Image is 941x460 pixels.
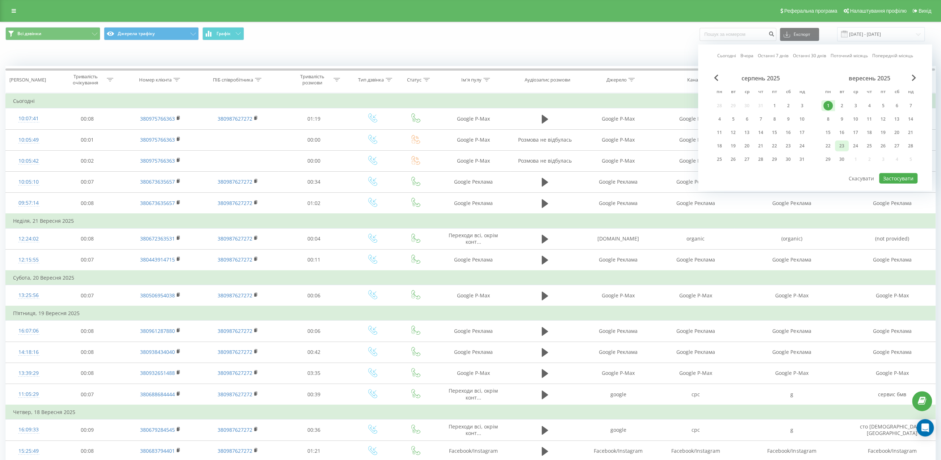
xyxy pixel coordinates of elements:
[795,141,809,151] div: нд 24 серп 2025 р.
[849,141,862,151] div: ср 24 вер 2025 р.
[784,128,793,137] div: 16
[13,288,44,302] div: 13:25:56
[756,155,765,164] div: 28
[436,342,511,363] td: Google Реклама
[892,114,902,124] div: 13
[140,369,175,376] a: 380932651488
[51,129,123,150] td: 00:01
[51,108,123,129] td: 00:08
[742,128,752,137] div: 13
[140,391,175,398] a: 380688684444
[850,87,861,98] abbr: середа
[849,228,935,249] td: (not provided)
[904,114,917,125] div: нд 14 вер 2025 р.
[740,154,754,165] div: ср 27 серп 2025 р.
[821,114,835,125] div: пн 8 вер 2025 р.
[755,87,766,98] abbr: четвер
[797,101,807,110] div: 3
[217,31,231,36] span: Графік
[657,384,734,405] td: cpc
[862,100,876,111] div: чт 4 вер 2025 р.
[713,141,726,151] div: пн 18 серп 2025 р.
[218,292,252,299] a: 380987627272
[579,228,657,249] td: [DOMAIN_NAME]
[916,419,934,436] div: Open Intercom Messenger
[770,114,779,124] div: 8
[436,171,511,192] td: Google Реклама
[865,128,874,137] div: 18
[780,28,819,41] button: Експорт
[865,141,874,151] div: 25
[904,127,917,138] div: нд 21 вер 2025 р.
[872,52,913,59] a: Попередній місяць
[904,100,917,111] div: нд 7 вер 2025 р.
[140,447,175,454] a: 380683794401
[851,101,860,110] div: 3
[851,128,860,137] div: 17
[849,285,935,306] td: Google P-Max
[784,8,837,14] span: Реферальна програма
[797,128,807,137] div: 17
[781,141,795,151] div: сб 23 серп 2025 р.
[715,128,724,137] div: 11
[657,321,734,342] td: Google Реклама
[876,114,890,125] div: пт 12 вер 2025 р.
[13,154,44,168] div: 10:05:42
[715,114,724,124] div: 4
[728,141,738,151] div: 19
[436,285,511,306] td: Google P-Max
[579,363,657,384] td: Google P-Max
[461,77,482,83] div: Ім'я пулу
[770,155,779,164] div: 29
[781,154,795,165] div: сб 30 серп 2025 р.
[740,52,753,59] a: Вчора
[726,154,740,165] div: вт 26 серп 2025 р.
[51,321,123,342] td: 00:08
[278,321,350,342] td: 00:06
[657,285,734,306] td: Google P-Max
[754,141,768,151] div: чт 21 серп 2025 р.
[734,249,849,271] td: Google Реклама
[821,100,835,111] div: пн 1 вер 2025 р.
[770,128,779,137] div: 15
[6,271,936,285] td: Субота, 20 Вересня 2025
[436,193,511,214] td: Google Реклама
[714,75,718,81] span: Previous Month
[140,426,175,433] a: 380679284545
[912,75,916,81] span: Next Month
[218,369,252,376] a: 380987627272
[140,235,175,242] a: 380672363531
[436,150,511,171] td: Google P-Max
[139,77,172,83] div: Номер клієнта
[700,28,776,41] input: Пошук за номером
[579,193,657,214] td: Google Реклама
[756,141,765,151] div: 21
[876,100,890,111] div: пт 5 вер 2025 р.
[579,285,657,306] td: Google P-Max
[579,321,657,342] td: Google Реклама
[715,141,724,151] div: 18
[13,387,44,401] div: 11:05:29
[436,129,511,150] td: Google P-Max
[770,101,779,110] div: 1
[850,8,906,14] span: Налаштування профілю
[278,108,350,129] td: 01:19
[140,157,175,164] a: 380975766363
[795,127,809,138] div: нд 17 серп 2025 р.
[140,327,175,334] a: 380961287880
[878,101,888,110] div: 5
[713,127,726,138] div: пн 11 серп 2025 р.
[734,228,849,249] td: (organic)
[821,127,835,138] div: пн 15 вер 2025 р.
[13,112,44,126] div: 10:07:41
[769,87,780,98] abbr: п’ятниця
[51,249,123,271] td: 00:07
[579,342,657,363] td: Google Реклама
[849,127,862,138] div: ср 17 вер 2025 р.
[13,345,44,359] div: 14:18:16
[878,114,888,124] div: 12
[407,77,421,83] div: Статус
[821,154,835,165] div: пн 29 вер 2025 р.
[768,154,781,165] div: пт 29 серп 2025 р.
[713,75,809,82] div: серпень 2025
